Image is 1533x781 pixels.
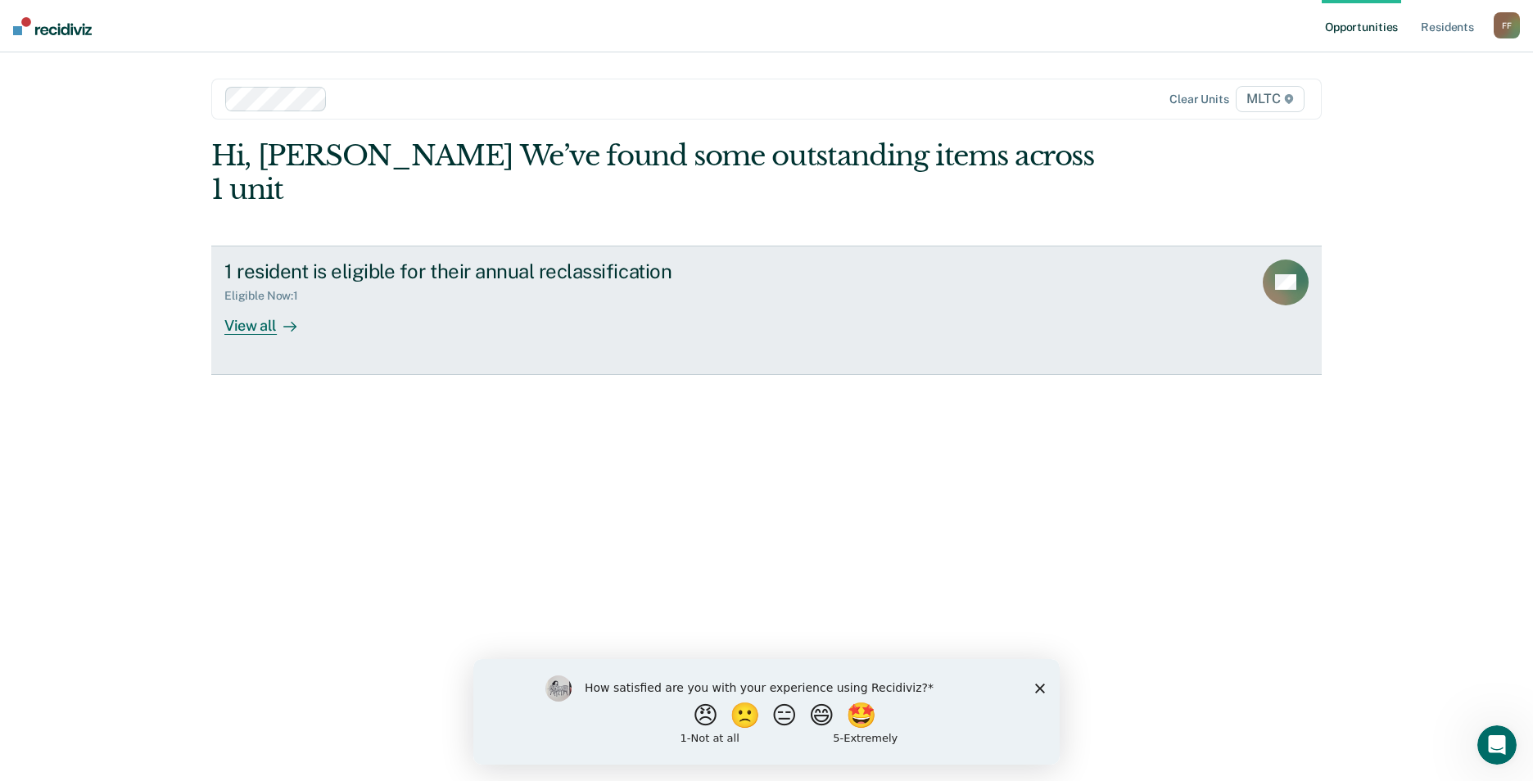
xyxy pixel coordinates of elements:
[1169,93,1229,106] div: Clear units
[473,659,1060,765] iframe: Survey by Kim from Recidiviz
[224,303,316,335] div: View all
[13,17,92,35] img: Recidiviz
[224,260,799,283] div: 1 resident is eligible for their annual reclassification
[1477,725,1517,765] iframe: Intercom live chat
[211,139,1100,206] div: Hi, [PERSON_NAME] We’ve found some outstanding items across 1 unit
[1494,12,1520,38] button: FF
[1236,86,1305,112] span: MLTC
[1494,12,1520,38] div: F F
[211,246,1322,375] a: 1 resident is eligible for their annual reclassificationEligible Now:1View all
[224,289,311,303] div: Eligible Now : 1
